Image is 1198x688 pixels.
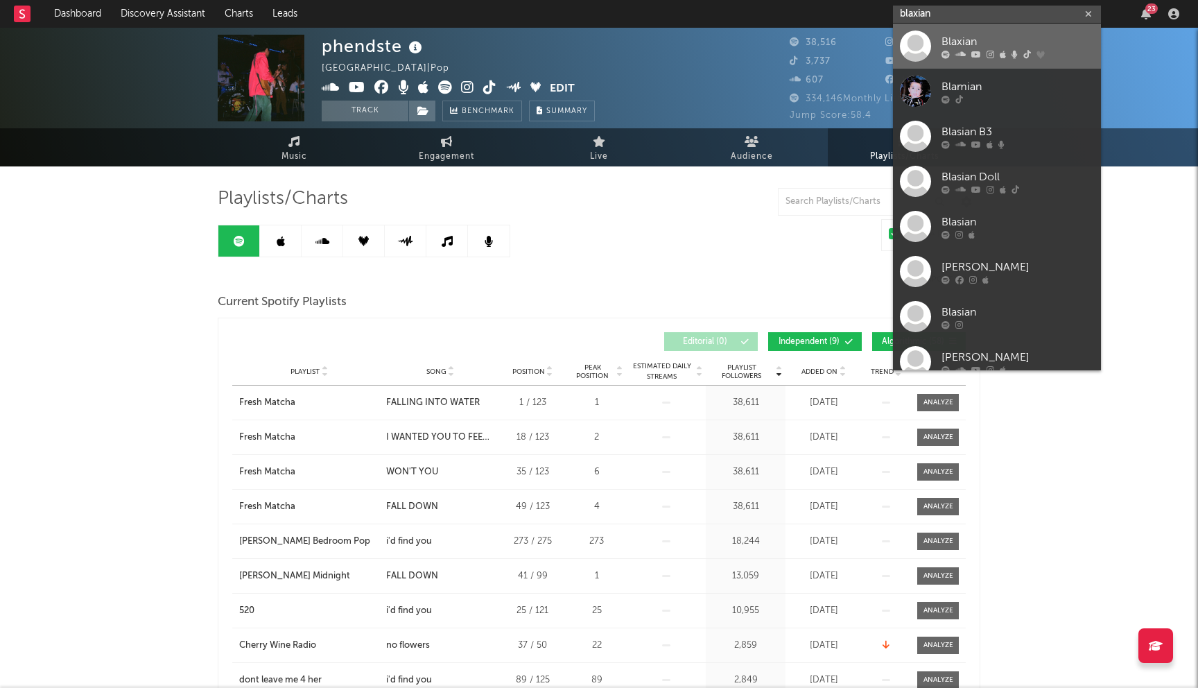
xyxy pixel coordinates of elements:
[870,148,939,165] span: Playlists/Charts
[893,159,1101,204] a: Blasian Doll
[789,396,858,410] div: [DATE]
[501,431,564,445] div: 18 / 123
[893,294,1101,339] a: Blasian
[790,94,928,103] span: 334,146 Monthly Listeners
[239,569,379,583] a: [PERSON_NAME] Midnight
[501,604,564,618] div: 25 / 121
[673,338,737,346] span: Editorial ( 0 )
[789,465,858,479] div: [DATE]
[709,465,782,479] div: 38,611
[801,368,837,376] span: Added On
[386,569,438,583] div: FALL DOWN
[322,35,426,58] div: phendste
[590,148,608,165] span: Live
[512,368,545,376] span: Position
[290,368,320,376] span: Playlist
[893,249,1101,294] a: [PERSON_NAME]
[239,535,379,549] a: [PERSON_NAME] Bedroom Pop
[709,639,782,653] div: 2,859
[239,535,370,549] div: [PERSON_NAME] Bedroom Pop
[941,123,1094,140] div: Blasian B3
[239,604,379,618] a: 520
[386,431,494,445] div: I WANTED YOU TO FEEL IT
[571,639,623,653] div: 22
[386,465,438,479] div: WON'T YOU
[239,465,379,479] a: Fresh Matcha
[790,76,824,85] span: 607
[789,535,858,549] div: [DATE]
[709,535,782,549] div: 18,244
[571,396,623,410] div: 1
[239,431,295,445] div: Fresh Matcha
[790,111,871,120] span: Jump Score: 58.4
[239,673,379,687] a: dont leave me 4 her
[462,103,514,120] span: Benchmark
[709,363,774,380] span: Playlist Followers
[790,57,831,66] span: 3,737
[941,169,1094,185] div: Blasian Doll
[239,396,295,410] div: Fresh Matcha
[893,6,1101,23] input: Search for artists
[709,396,782,410] div: 38,611
[709,431,782,445] div: 38,611
[501,673,564,687] div: 89 / 125
[239,396,379,410] a: Fresh Matcha
[571,569,623,583] div: 1
[1145,3,1158,14] div: 23
[386,396,480,410] div: FALLING INTO WATER
[218,191,348,207] span: Playlists/Charts
[664,332,758,351] button: Editorial(0)
[893,204,1101,249] a: Blasian
[239,465,295,479] div: Fresh Matcha
[789,639,858,653] div: [DATE]
[1141,8,1151,19] button: 23
[709,673,782,687] div: 2,849
[571,535,623,549] div: 273
[789,431,858,445] div: [DATE]
[709,500,782,514] div: 38,611
[571,465,623,479] div: 6
[571,673,623,687] div: 89
[731,148,773,165] span: Audience
[501,500,564,514] div: 49 / 123
[768,332,862,351] button: Independent(9)
[885,76,917,85] span: 127
[571,363,614,380] span: Peak Position
[709,569,782,583] div: 13,059
[501,535,564,549] div: 273 / 275
[941,214,1094,230] div: Blasian
[386,639,430,653] div: no flowers
[941,259,1094,275] div: [PERSON_NAME]
[239,604,254,618] div: 520
[386,535,432,549] div: i'd find you
[501,396,564,410] div: 1 / 123
[546,108,587,115] span: Summary
[630,361,694,382] span: Estimated Daily Streams
[370,128,523,166] a: Engagement
[571,604,623,618] div: 25
[386,604,432,618] div: i'd find you
[239,431,379,445] a: Fresh Matcha
[893,24,1101,69] a: Blaxian
[501,639,564,653] div: 37 / 50
[893,114,1101,159] a: Blasian B3
[239,500,295,514] div: Fresh Matcha
[386,500,438,514] div: FALL DOWN
[571,500,623,514] div: 4
[322,101,408,121] button: Track
[419,148,474,165] span: Engagement
[218,128,370,166] a: Music
[941,304,1094,320] div: Blasian
[442,101,522,121] a: Benchmark
[550,80,575,98] button: Edit
[675,128,828,166] a: Audience
[941,349,1094,365] div: [PERSON_NAME]
[790,38,837,47] span: 38,516
[789,500,858,514] div: [DATE]
[239,639,379,653] a: Cherry Wine Radio
[386,673,432,687] div: i'd find you
[893,69,1101,114] a: Blamian
[778,188,951,216] input: Search Playlists/Charts
[871,368,894,376] span: Trend
[239,673,322,687] div: dont leave me 4 her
